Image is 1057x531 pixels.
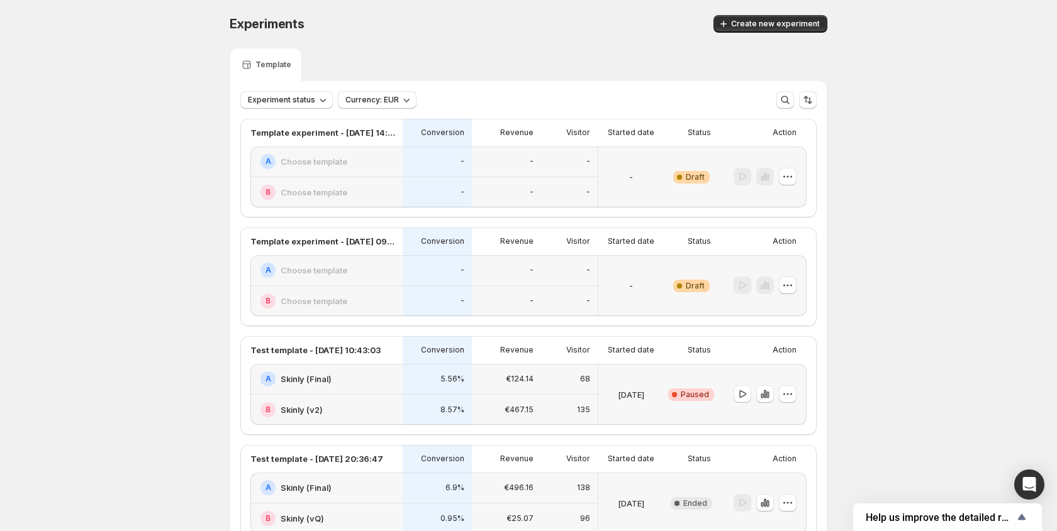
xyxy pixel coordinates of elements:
[580,374,590,384] p: 68
[281,512,324,525] h2: Skinly (vQ)
[281,373,332,385] h2: Skinly (Final)
[445,483,464,493] p: 6.9%
[500,454,534,464] p: Revenue
[681,390,709,400] span: Paused
[461,265,464,275] p: -
[421,128,464,138] p: Conversion
[266,374,271,384] h2: A
[773,454,797,464] p: Action
[266,483,271,493] h2: A
[338,91,417,109] button: Currency: EUR
[686,172,705,182] span: Draft
[608,128,654,138] p: Started date
[505,405,534,415] p: €467.15
[629,280,633,292] p: -
[683,498,707,508] span: Ended
[773,345,797,355] p: Action
[530,265,534,275] p: -
[688,236,711,246] p: Status
[266,265,271,275] h2: A
[255,60,291,70] p: Template
[586,265,590,275] p: -
[266,513,271,523] h2: B
[461,296,464,306] p: -
[250,235,395,248] p: Template experiment - [DATE] 09:47:04
[500,236,534,246] p: Revenue
[608,236,654,246] p: Started date
[250,344,381,356] p: Test template - [DATE] 10:43:03
[421,345,464,355] p: Conversion
[506,374,534,384] p: €124.14
[566,236,590,246] p: Visitor
[461,156,464,167] p: -
[250,452,383,465] p: Test template - [DATE] 20:36:47
[504,483,534,493] p: €496.16
[608,345,654,355] p: Started date
[461,187,464,197] p: -
[281,295,347,307] h2: Choose template
[440,513,464,523] p: 0.95%
[586,296,590,306] p: -
[500,345,534,355] p: Revenue
[566,454,590,464] p: Visitor
[773,236,797,246] p: Action
[281,155,347,168] h2: Choose template
[250,126,395,139] p: Template experiment - [DATE] 14:37:52
[688,345,711,355] p: Status
[577,483,590,493] p: 138
[281,264,347,276] h2: Choose template
[629,171,633,183] p: -
[530,156,534,167] p: -
[266,296,271,306] h2: B
[530,296,534,306] p: -
[500,128,534,138] p: Revenue
[713,15,827,33] button: Create new experiment
[345,95,399,105] span: Currency: EUR
[866,510,1029,525] button: Show survey - Help us improve the detailed report for A/B campaigns
[608,454,654,464] p: Started date
[686,281,705,291] span: Draft
[773,128,797,138] p: Action
[688,454,711,464] p: Status
[1014,469,1044,500] div: Open Intercom Messenger
[266,156,271,167] h2: A
[618,388,644,401] p: [DATE]
[440,405,464,415] p: 8.57%
[618,497,644,510] p: [DATE]
[440,374,464,384] p: 5.56%
[731,19,820,29] span: Create new experiment
[566,128,590,138] p: Visitor
[799,91,817,109] button: Sort the results
[566,345,590,355] p: Visitor
[281,186,347,199] h2: Choose template
[266,187,271,197] h2: B
[281,403,323,416] h2: Skinly (v2)
[580,513,590,523] p: 96
[688,128,711,138] p: Status
[281,481,332,494] h2: Skinly (Final)
[506,513,534,523] p: €25.07
[421,454,464,464] p: Conversion
[577,405,590,415] p: 135
[230,16,305,31] span: Experiments
[266,405,271,415] h2: B
[586,187,590,197] p: -
[530,187,534,197] p: -
[248,95,315,105] span: Experiment status
[421,236,464,246] p: Conversion
[866,512,1014,523] span: Help us improve the detailed report for A/B campaigns
[240,91,333,109] button: Experiment status
[586,156,590,167] p: -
